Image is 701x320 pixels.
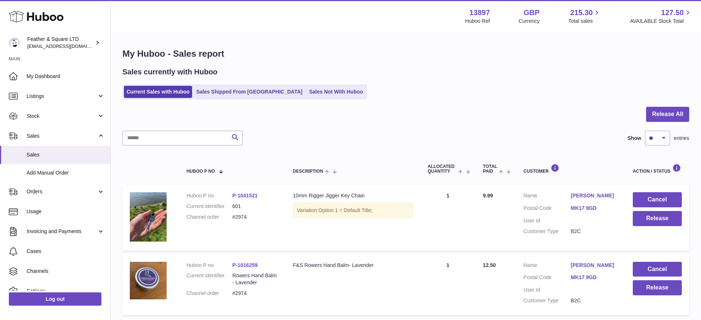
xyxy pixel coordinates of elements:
dd: B2C [571,228,618,235]
span: My Dashboard [27,73,105,80]
div: Currency [519,18,540,25]
span: entries [674,135,689,142]
h2: Sales currently with Huboo [122,67,218,77]
span: Settings [27,288,105,295]
button: Cancel [633,262,682,277]
a: Sales Shipped From [GEOGRAPHIC_DATA] [194,86,305,98]
a: Log out [9,292,101,306]
button: Cancel [633,192,682,207]
dt: Postal Code [524,274,571,283]
div: Customer [524,164,618,174]
strong: 13897 [469,8,490,18]
img: il_fullxfull.5886853711_7eth.jpg [130,262,167,300]
dt: User Id [524,286,571,293]
span: Huboo P no [187,169,215,174]
dt: Customer Type [524,228,571,235]
button: Release [633,211,682,226]
h1: My Huboo - Sales report [122,48,689,60]
span: ALLOCATED Quantity [428,164,457,174]
span: Stock [27,113,97,120]
a: 127.50 AVAILABLE Stock Total [630,8,692,25]
dt: Channel order [187,214,232,221]
dt: Customer Type [524,297,571,304]
a: [PERSON_NAME] [571,262,618,269]
dt: Name [524,262,571,271]
dt: Name [524,192,571,201]
span: [EMAIL_ADDRESS][DOMAIN_NAME] [27,43,108,49]
span: Channels [27,268,105,275]
td: 1 [420,185,476,250]
dd: #2974 [232,290,278,297]
dt: Channel order [187,290,232,297]
button: Release [633,280,682,295]
span: Add Manual Order [27,169,105,176]
div: F&S Rowers Hand Balm- Lavender [293,262,413,269]
span: 12.50 [483,262,496,268]
span: Option 1 = Default Title; [318,207,372,213]
dd: B2C [571,297,618,304]
span: 215.30 [570,8,593,18]
a: MK17 9GD [571,205,618,212]
div: Huboo Ref [465,18,490,25]
label: Show [628,135,641,142]
span: Listings [27,93,97,100]
button: Release All [646,107,689,122]
strong: GBP [524,8,539,18]
span: Total sales [568,18,601,25]
img: IMG_5253.jpg [130,192,167,241]
span: Orders [27,188,97,195]
a: P-1041521 [232,193,258,198]
dd: 601 [232,203,278,210]
div: 10mm Rigger Jigger Key Chain [293,192,413,199]
span: 127.50 [661,8,684,18]
div: Variation: [293,203,413,218]
div: Action / Status [633,164,682,174]
dt: Huboo P no [187,262,232,269]
span: AVAILABLE Stock Total [630,18,692,25]
span: Invoicing and Payments [27,228,97,235]
span: Cases [27,248,105,255]
span: Sales [27,151,105,158]
dt: Current identifier [187,272,232,286]
dd: Rowers Hand Balm- Lavender [232,272,278,286]
dt: User Id [524,217,571,224]
span: Description [293,169,323,174]
dt: Huboo P no [187,192,232,199]
img: feathernsquare@gmail.com [9,37,20,48]
dt: Postal Code [524,205,571,214]
a: Sales Not With Huboo [306,86,365,98]
a: P-1016259 [232,262,258,268]
dt: Current identifier [187,203,232,210]
a: Current Sales with Huboo [124,86,192,98]
span: 9.99 [483,193,493,198]
dd: #2974 [232,214,278,221]
span: Sales [27,133,97,140]
div: Feather & Square LTD [27,36,94,50]
a: 215.30 Total sales [568,8,601,25]
a: MK17 9GD [571,274,618,281]
a: [PERSON_NAME] [571,192,618,199]
span: Usage [27,208,105,215]
span: Total paid [483,164,497,174]
td: 1 [420,254,476,316]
